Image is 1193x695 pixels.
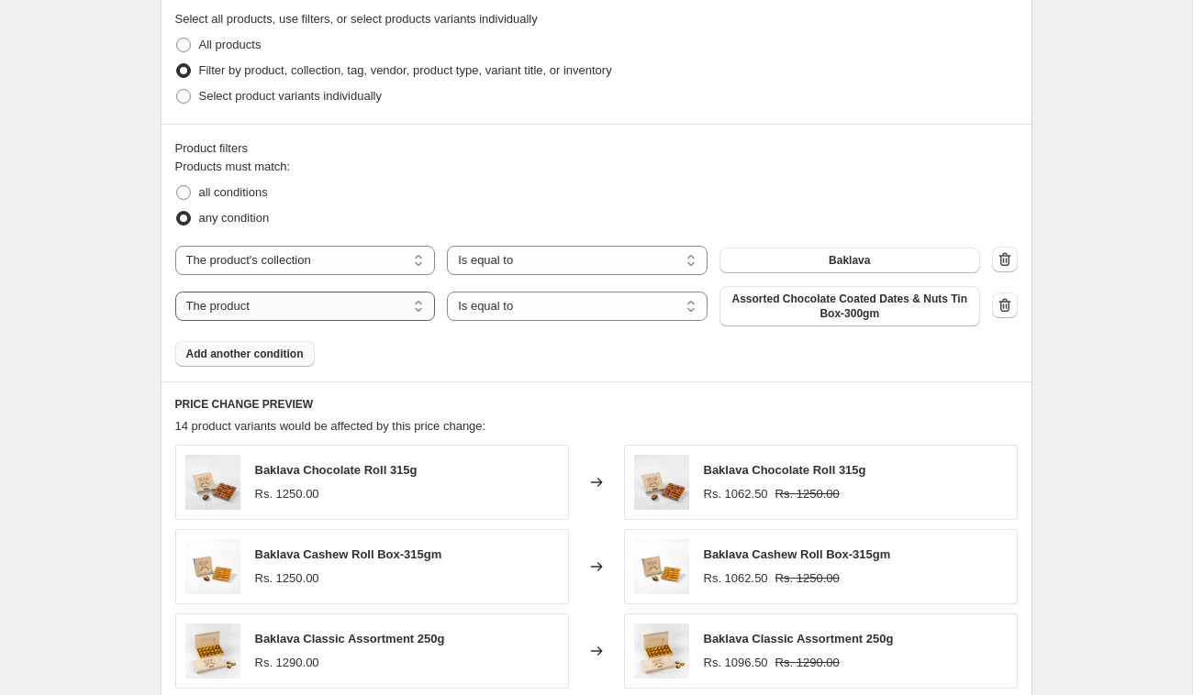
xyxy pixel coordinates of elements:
span: All products [199,38,262,51]
span: Select product variants individually [199,89,382,103]
div: Rs. 1096.50 [704,654,768,672]
img: BaklavaChocoroll18pcs_80x.jpg [634,455,689,510]
img: Untitled_design_11_80x.png [634,623,689,678]
strike: Rs. 1290.00 [775,654,840,672]
button: Assorted Chocolate Coated Dates & Nuts Tin Box-300gm [719,286,980,326]
img: DSC01396_80x.jpg [185,539,240,594]
span: Baklava Chocolate Roll 315g [704,463,866,477]
span: 14 product variants would be affected by this price change: [175,419,486,433]
div: Rs. 1250.00 [255,569,319,588]
div: Rs. 1062.50 [704,569,768,588]
span: any condition [199,211,270,225]
span: Baklava Cashew Roll Box-315gm [255,547,442,561]
div: Rs. 1062.50 [704,485,768,503]
span: all conditions [199,185,268,199]
span: Baklava Cashew Roll Box-315gm [704,547,891,561]
img: BaklavaChocoroll18pcs_80x.jpg [185,455,240,510]
span: Add another condition [186,347,304,361]
h6: PRICE CHANGE PREVIEW [175,397,1018,412]
span: Baklava Chocolate Roll 315g [255,463,418,477]
div: Product filters [175,139,1018,158]
div: Rs. 1290.00 [255,654,319,672]
strike: Rs. 1250.00 [775,485,840,503]
span: Baklava Classic Assortment 250g [704,632,894,645]
span: Baklava Classic Assortment 250g [255,632,445,645]
span: Products must match: [175,160,291,173]
span: Assorted Chocolate Coated Dates & Nuts Tin Box-300gm [730,292,969,321]
strike: Rs. 1250.00 [775,569,840,588]
img: DSC01396_80x.jpg [634,539,689,594]
img: Untitled_design_11_80x.png [185,623,240,678]
div: Rs. 1250.00 [255,485,319,503]
button: Add another condition [175,341,315,367]
span: Filter by product, collection, tag, vendor, product type, variant title, or inventory [199,63,612,77]
span: Baklava [829,253,870,268]
span: Select all products, use filters, or select products variants individually [175,12,538,26]
button: Baklava [719,248,980,273]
